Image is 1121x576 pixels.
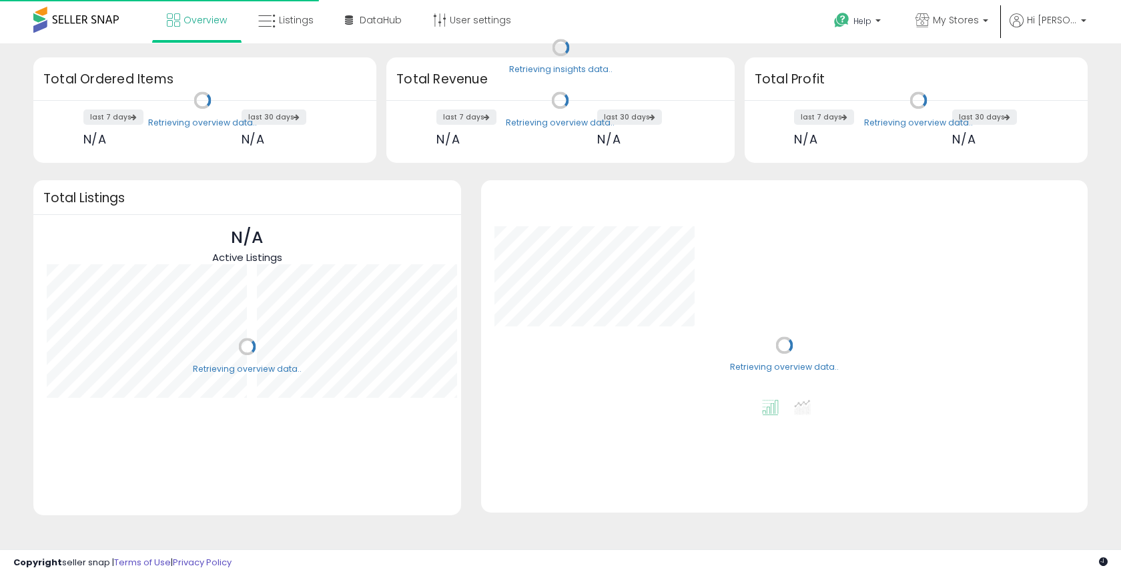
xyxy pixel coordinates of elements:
div: Retrieving overview data.. [193,363,302,375]
div: seller snap | | [13,557,232,569]
strong: Copyright [13,556,62,569]
i: Get Help [833,12,850,29]
a: Help [823,2,894,43]
span: Hi [PERSON_NAME] [1027,13,1077,27]
span: Overview [183,13,227,27]
span: My Stores [933,13,979,27]
div: Retrieving overview data.. [506,117,615,129]
div: Retrieving overview data.. [864,117,973,129]
a: Terms of Use [114,556,171,569]
span: DataHub [360,13,402,27]
span: Help [853,15,871,27]
div: Retrieving overview data.. [730,362,839,374]
span: Listings [279,13,314,27]
a: Hi [PERSON_NAME] [1010,13,1086,43]
a: Privacy Policy [173,556,232,569]
div: Retrieving overview data.. [148,117,257,129]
